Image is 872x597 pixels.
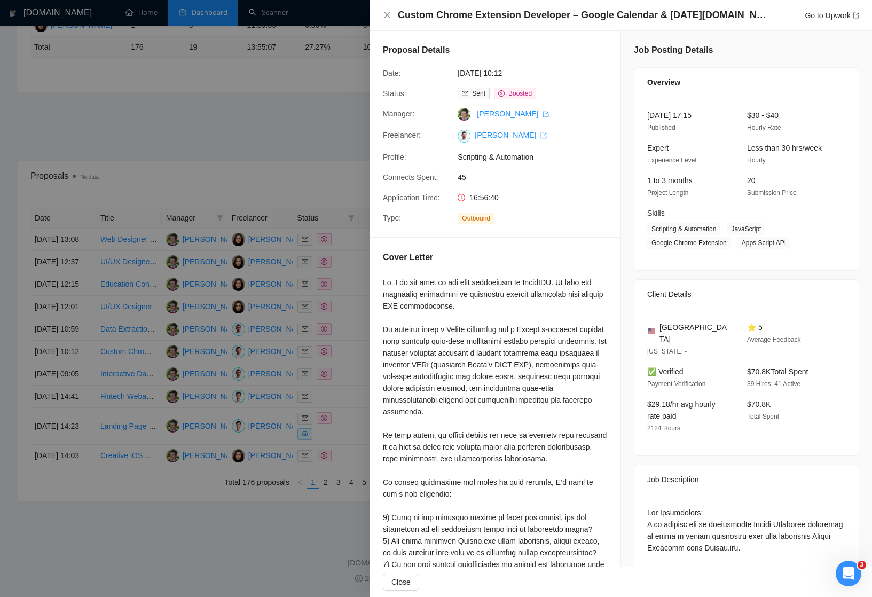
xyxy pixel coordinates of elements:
[383,109,414,118] span: Manager:
[805,11,859,20] a: Go to Upworkexport
[647,209,665,217] span: Skills
[383,131,421,139] span: Freelancer:
[634,44,713,57] h5: Job Posting Details
[647,380,705,388] span: Payment Verification
[383,214,401,222] span: Type:
[647,280,846,309] div: Client Details
[383,11,391,19] span: close
[383,193,440,202] span: Application Time:
[458,171,618,183] span: 45
[647,156,696,164] span: Experience Level
[647,465,846,494] div: Job Description
[747,124,781,131] span: Hourly Rate
[747,176,756,185] span: 20
[383,153,406,161] span: Profile:
[458,194,465,201] span: clock-circle
[475,131,547,139] a: [PERSON_NAME] export
[472,90,485,97] span: Sent
[648,327,655,335] img: 🇺🇸
[383,251,433,264] h5: Cover Letter
[747,336,801,343] span: Average Feedback
[647,76,680,88] span: Overview
[853,12,859,19] span: export
[458,67,618,79] span: [DATE] 10:12
[540,132,547,139] span: export
[659,321,730,345] span: [GEOGRAPHIC_DATA]
[747,400,771,409] span: $70.8K
[458,130,470,143] img: c1xN_ui_OEqMMq7M8wWw4vVb2SKWmrnvzERwDbcfEIUMldosaUFPKn1ZwNeY4xYQHD
[737,237,790,249] span: Apps Script API
[727,223,765,235] span: JavaScript
[858,561,866,569] span: 3
[647,400,716,420] span: $29.18/hr avg hourly rate paid
[647,348,687,355] span: [US_STATE] -
[498,90,505,97] span: dollar
[647,189,688,197] span: Project Length
[647,111,692,120] span: [DATE] 17:15
[647,237,731,249] span: Google Chrome Extension
[647,223,720,235] span: Scripting & Automation
[391,576,411,588] span: Close
[747,156,766,164] span: Hourly
[398,9,766,22] h4: Custom Chrome Extension Developer – Google Calendar & [DATE][DOMAIN_NAME] Integration
[508,90,532,97] span: Boosted
[458,151,618,163] span: Scripting & Automation
[747,413,779,420] span: Total Spent
[458,213,494,224] span: Outbound
[647,425,680,432] span: 2124 Hours
[383,574,419,591] button: Close
[747,189,797,197] span: Submission Price
[469,193,499,202] span: 16:56:40
[747,380,800,388] span: 39 Hires, 41 Active
[747,367,808,376] span: $70.8K Total Spent
[647,144,669,152] span: Expert
[383,89,406,98] span: Status:
[647,367,684,376] span: ✅ Verified
[383,69,400,77] span: Date:
[383,44,450,57] h5: Proposal Details
[543,111,549,117] span: export
[747,323,763,332] span: ⭐ 5
[647,176,693,185] span: 1 to 3 months
[647,124,675,131] span: Published
[477,109,549,118] a: [PERSON_NAME] export
[747,144,822,152] span: Less than 30 hrs/week
[462,90,468,97] span: mail
[383,173,438,182] span: Connects Spent:
[836,561,861,586] iframe: Intercom live chat
[747,111,779,120] span: $30 - $40
[383,11,391,20] button: Close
